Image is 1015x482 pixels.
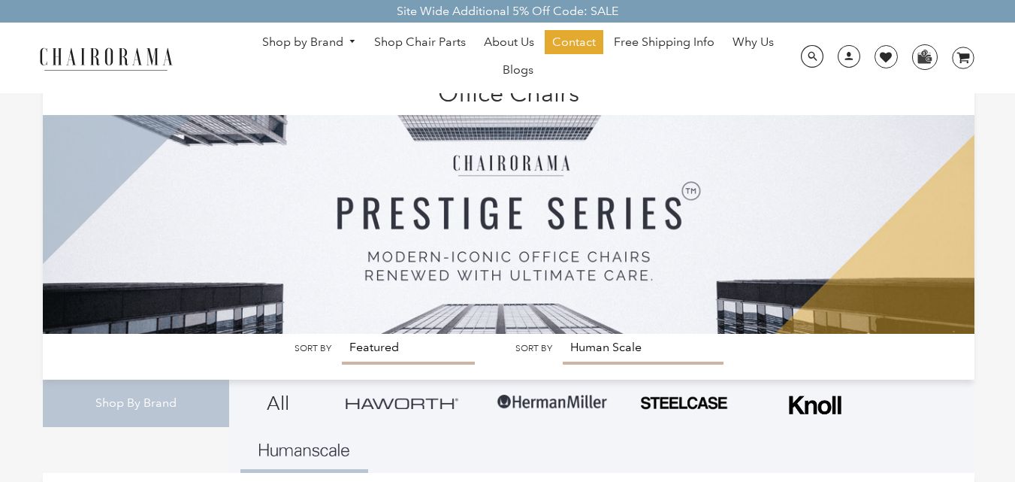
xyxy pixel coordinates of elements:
img: Layer_1_1.png [259,444,349,457]
img: Frame_4.png [785,386,845,424]
a: Why Us [725,30,781,54]
label: Sort by [515,343,552,354]
img: PHOTO-2024-07-09-00-53-10-removebg-preview.png [639,395,729,411]
span: Contact [552,35,596,50]
label: Sort by [295,343,331,354]
a: Blogs [495,58,541,82]
nav: DesktopNavigation [245,30,792,86]
span: Blogs [503,62,533,78]
a: Contact [545,30,603,54]
a: Shop by Brand [255,31,364,54]
img: Group-1.png [496,380,609,425]
img: Office Chairs [43,75,974,334]
span: About Us [484,35,534,50]
span: Free Shipping Info [614,35,714,50]
a: Shop Chair Parts [367,30,473,54]
img: Group_4be16a4b-c81a-4a6e-a540-764d0a8faf6e.png [346,398,458,409]
img: WhatsApp_Image_2024-07-12_at_16.23.01.webp [913,45,936,68]
img: chairorama [31,45,181,71]
div: Shop By Brand [43,380,229,427]
a: Free Shipping Info [606,30,722,54]
span: Shop Chair Parts [374,35,466,50]
span: Why Us [733,35,774,50]
a: All [240,380,316,426]
a: About Us [476,30,542,54]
